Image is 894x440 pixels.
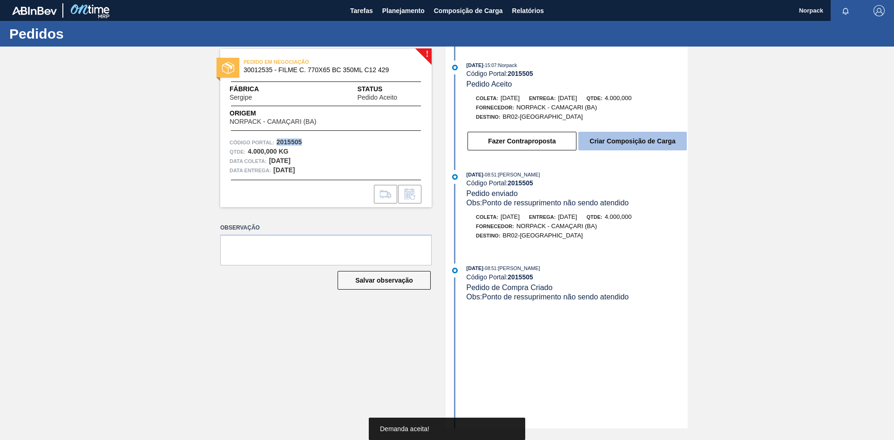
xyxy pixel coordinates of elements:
[452,268,458,273] img: atual
[558,213,577,220] span: [DATE]
[467,179,688,187] div: Código Portal:
[230,94,252,101] span: Sergipe
[467,70,688,77] div: Código Portal:
[467,273,688,281] div: Código Portal:
[467,132,576,150] button: Fazer Contraproposta
[230,156,267,166] span: Data coleta:
[467,293,629,301] span: Obs: Ponto de ressuprimento não sendo atendido
[467,199,629,207] span: Obs: Ponto de ressuprimento não sendo atendido
[529,214,555,220] span: Entrega:
[244,67,413,74] span: 30012535 - FILME C. 770X65 BC 350ML C12 429
[467,62,483,68] span: [DATE]
[516,223,597,230] span: NORPACK - CAMAÇARI (BA)
[222,62,234,74] img: status
[483,266,496,271] span: - 08:51
[230,138,274,147] span: Código Portal:
[452,174,458,180] img: atual
[248,148,288,155] strong: 4.000,000 KG
[230,84,281,94] span: Fábrica
[338,271,431,290] button: Salvar observação
[476,223,514,229] span: Fornecedor:
[501,95,520,102] span: [DATE]
[529,95,555,101] span: Entrega:
[452,65,458,70] img: atual
[476,233,501,238] span: Destino:
[578,132,687,150] button: Criar Composição de Carga
[230,118,316,125] span: NORPACK - CAMAÇARI (BA)
[467,80,512,88] span: Pedido Aceito
[483,63,496,68] span: - 15:07
[512,5,544,16] span: Relatórios
[398,185,421,203] div: Informar alteração no pedido
[558,95,577,102] span: [DATE]
[508,179,533,187] strong: 2015505
[467,284,553,291] span: Pedido de Compra Criado
[277,138,302,146] strong: 2015505
[503,232,583,239] span: BR02-[GEOGRAPHIC_DATA]
[483,172,496,177] span: - 08:51
[269,157,291,164] strong: [DATE]
[496,62,517,68] span: : Norpack
[508,70,533,77] strong: 2015505
[434,5,503,16] span: Composição de Carga
[12,7,57,15] img: TNhmsLtSVTkK8tSr43FrP2fwEKptu5GPRR3wAAAABJRU5ErkJggg==
[9,28,175,39] h1: Pedidos
[220,221,432,235] label: Observação
[831,4,860,17] button: Notificações
[476,214,498,220] span: Coleta:
[357,84,422,94] span: Status
[230,108,343,118] span: Origem
[586,95,602,101] span: Qtde:
[496,265,540,271] span: : [PERSON_NAME]
[605,213,632,220] span: 4.000,000
[467,190,518,197] span: Pedido enviado
[503,113,583,120] span: BR02-[GEOGRAPHIC_DATA]
[516,104,597,111] span: NORPACK - CAMAÇARI (BA)
[357,94,397,101] span: Pedido Aceito
[586,214,602,220] span: Qtde:
[605,95,632,102] span: 4.000,000
[273,166,295,174] strong: [DATE]
[467,172,483,177] span: [DATE]
[230,147,245,156] span: Qtde :
[501,213,520,220] span: [DATE]
[374,185,397,203] div: Ir para Composição de Carga
[874,5,885,16] img: Logout
[496,172,540,177] span: : [PERSON_NAME]
[476,114,501,120] span: Destino:
[508,273,533,281] strong: 2015505
[380,425,429,433] span: Demanda aceita!
[476,105,514,110] span: Fornecedor:
[244,57,374,67] span: PEDIDO EM NEGOCIAÇÃO
[467,265,483,271] span: [DATE]
[230,166,271,175] span: Data entrega:
[476,95,498,101] span: Coleta:
[350,5,373,16] span: Tarefas
[382,5,425,16] span: Planejamento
